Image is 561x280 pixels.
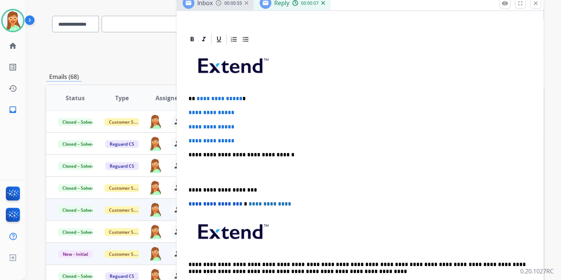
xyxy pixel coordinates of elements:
mat-icon: person_remove [174,227,183,236]
p: 0.20.1027RC [520,267,554,276]
div: Bold [187,34,198,45]
img: avatar [3,10,23,31]
mat-icon: history [8,84,17,93]
span: Assignee [155,94,181,102]
p: Emails (68) [46,72,82,81]
span: Customer Support [104,118,152,126]
img: agent-avatar [148,180,162,195]
span: Customer Support [104,206,152,214]
span: 00:00:55 [224,0,242,6]
mat-icon: person_remove [174,271,183,280]
span: Closed – Solved [58,140,99,148]
mat-icon: person_remove [174,139,183,148]
img: agent-avatar [148,224,162,239]
mat-icon: person_remove [174,183,183,192]
span: Closed – Solved [58,272,99,280]
span: Closed – Solved [58,206,99,214]
mat-icon: person_remove [174,117,183,126]
span: New - Initial [58,250,92,258]
mat-icon: person_remove [174,161,183,170]
mat-icon: person_remove [174,205,183,214]
span: Reguard CS [105,272,139,280]
span: Closed – Solved [58,228,99,236]
span: Closed – Solved [58,118,99,126]
span: Customer Support [104,250,152,258]
div: Ordered List [228,34,239,45]
mat-icon: home [8,41,17,50]
span: 00:00:07 [301,0,319,6]
img: agent-avatar [148,136,162,151]
span: Closed – Solved [58,162,99,170]
img: agent-avatar [148,114,162,129]
mat-icon: inbox [8,105,17,114]
img: agent-avatar [148,246,162,261]
mat-icon: person_remove [174,249,183,258]
div: Bullet List [240,34,251,45]
span: Closed – Solved [58,184,99,192]
span: Reguard CS [105,162,139,170]
img: agent-avatar [148,158,162,173]
span: Customer Support [104,184,152,192]
span: Type [115,94,129,102]
span: Reguard CS [105,140,139,148]
div: Underline [213,34,224,45]
img: agent-avatar [148,202,162,217]
mat-icon: list_alt [8,63,17,72]
div: Italic [198,34,209,45]
span: Customer Support [104,228,152,236]
span: Status [66,94,85,102]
